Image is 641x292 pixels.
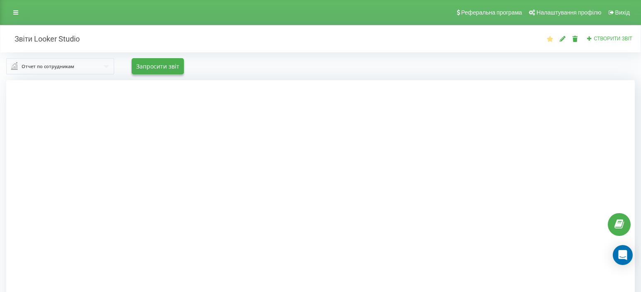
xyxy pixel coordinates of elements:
[461,9,522,16] span: Реферальна програма
[6,34,80,44] h2: Звіти Looker Studio
[572,36,579,42] i: Видалити звіт
[594,36,632,42] span: Створити звіт
[587,36,592,41] i: Створити звіт
[536,9,601,16] span: Налаштування профілю
[615,9,630,16] span: Вихід
[613,245,633,265] div: Open Intercom Messenger
[546,36,553,42] i: Звіт за замовчуванням. Завжди завантажувати цей звіт першим при відкритті Аналітики.
[22,62,74,71] div: Отчет по сотрудникам
[559,36,566,42] i: Редагувати звіт
[132,58,184,74] button: Запросити звіт
[584,35,635,42] button: Створити звіт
